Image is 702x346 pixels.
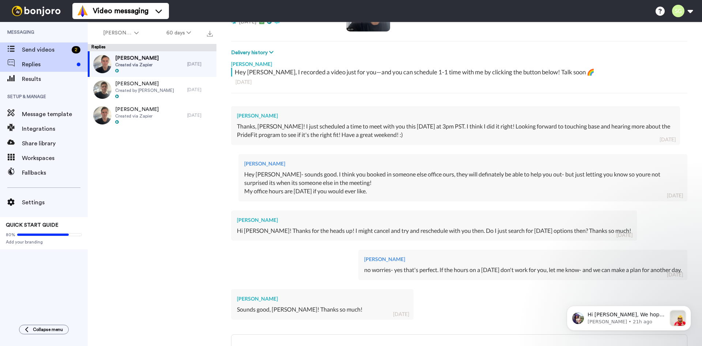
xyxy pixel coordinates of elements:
button: 60 days [152,26,205,40]
span: Created via Zapier [115,62,159,68]
span: Results [22,75,88,83]
div: [DATE] [660,136,676,143]
div: [DATE] [187,87,213,93]
span: [DATE] [239,19,256,25]
span: Collapse menu [33,327,63,332]
span: Fallbacks [22,168,88,177]
button: [PERSON_NAME] [89,26,152,40]
span: Created by [PERSON_NAME] [115,88,174,93]
div: [DATE] [393,310,409,318]
img: bj-logo-header-white.svg [9,6,64,16]
span: Workspaces [22,154,88,163]
img: d2922a42-c3a6-4ff4-ac10-d308b2ff329d-thumb.jpg [93,81,112,99]
div: [PERSON_NAME] [237,295,408,302]
div: Replies [88,44,216,51]
span: Integrations [22,124,88,133]
span: [PERSON_NAME] [115,80,174,88]
div: [PERSON_NAME] [364,256,682,263]
div: Hey [PERSON_NAME], I recorded a video just for you—and you can schedule 1-1 time with me by click... [235,68,686,77]
div: 2 [72,46,80,53]
img: 8b7cd22e-764e-42d2-836d-d0693971deaf-thumb.jpg [93,55,112,73]
span: Video messaging [93,6,148,16]
span: Add your branding [6,239,82,245]
div: Sounds good, [PERSON_NAME]! Thanks so much! [237,305,408,314]
div: [DATE] [616,231,633,239]
span: Replies [22,60,74,69]
div: no worries- yes that's perfect. If the hours on a [DATE] don't work for you, let me know- and we ... [364,266,682,274]
span: [PERSON_NAME] [115,55,159,62]
span: Share library [22,139,88,148]
iframe: Intercom notifications message [556,291,702,342]
span: Created via Zapier [115,113,159,119]
div: [PERSON_NAME] [237,216,631,224]
div: [DATE] [667,271,683,278]
div: Thanks, [PERSON_NAME]! I just scheduled a time to meet with you this [DATE] at 3pm PST. I think I... [237,122,674,139]
button: Export all results that match these filters now. [205,27,215,38]
img: vm-color.svg [77,5,88,17]
a: [PERSON_NAME]Created via Zapier[DATE] [88,51,216,77]
span: 80% [6,232,15,238]
a: [PERSON_NAME]Created by [PERSON_NAME][DATE] [88,77,216,103]
div: [PERSON_NAME] [244,160,682,167]
span: Settings [22,198,88,207]
img: 2ccaa6a6-0029-41ea-b673-1375e32edc8d-thumb.jpg [93,106,112,124]
div: [DATE] [187,112,213,118]
div: [DATE] [235,78,683,86]
div: Hi [PERSON_NAME]! Thanks for the heads up! I might cancel and try and reschedule with you then. D... [237,227,631,235]
div: [PERSON_NAME] [237,112,674,119]
div: [DATE] [667,192,683,199]
span: [PERSON_NAME] [103,29,133,37]
img: export.svg [207,31,213,37]
span: [PERSON_NAME] [115,106,159,113]
div: Hey [PERSON_NAME]- sounds good. I think you booked in someone else office ours, they will definat... [244,170,682,196]
button: Collapse menu [19,325,69,334]
span: Message template [22,110,88,119]
span: QUICK START GUIDE [6,223,58,228]
a: [PERSON_NAME]Created via Zapier[DATE] [88,103,216,128]
div: [PERSON_NAME] [231,57,687,68]
span: Send videos [22,45,69,54]
button: Delivery history [231,49,276,57]
div: [DATE] [187,61,213,67]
